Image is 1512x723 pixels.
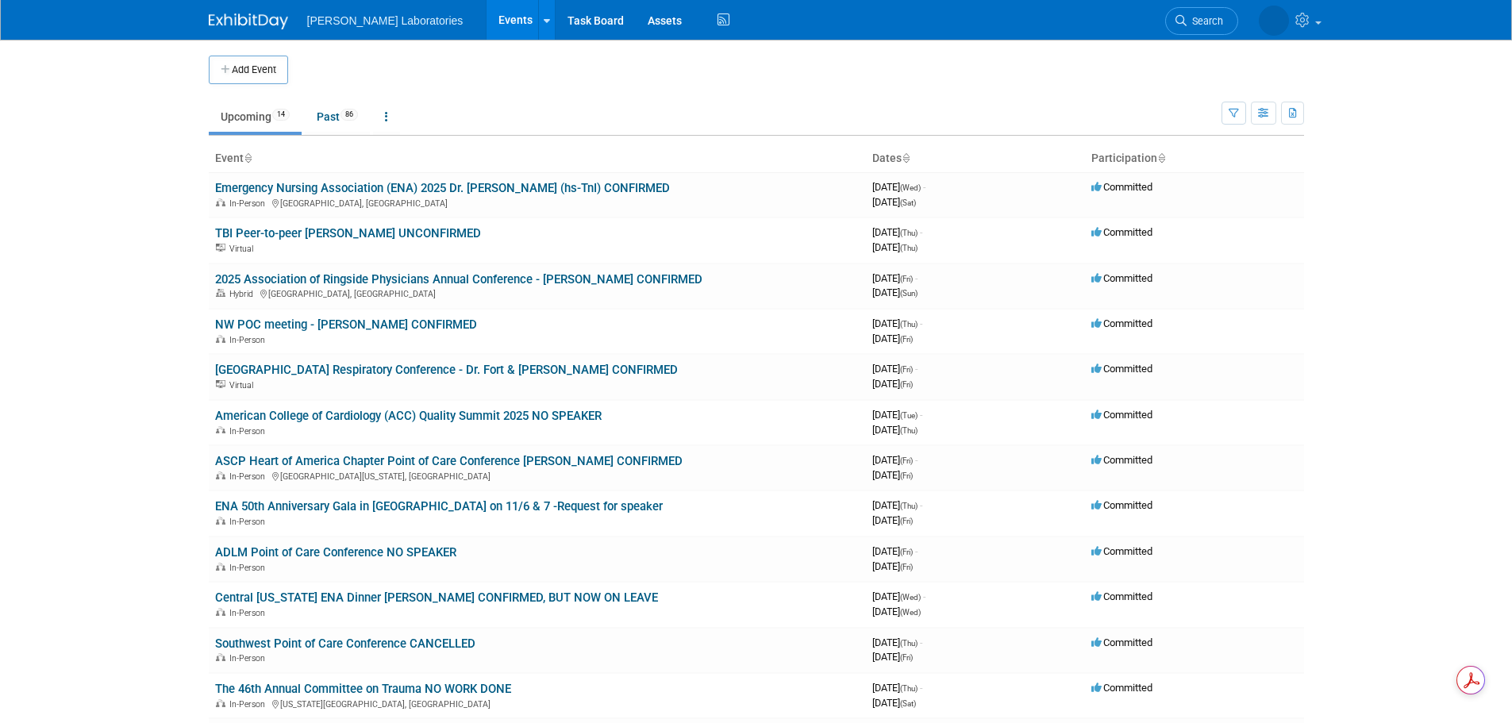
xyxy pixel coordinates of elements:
a: Search [1165,7,1238,35]
span: Committed [1091,545,1152,557]
span: [DATE] [872,409,922,421]
img: In-Person Event [216,471,225,479]
span: [DATE] [872,499,922,511]
a: American College of Cardiology (ACC) Quality Summit 2025 NO SPEAKER [215,409,602,423]
img: In-Person Event [216,563,225,571]
img: ExhibitDay [209,13,288,29]
a: Emergency Nursing Association (ENA) 2025 Dr. [PERSON_NAME] (hs-TnI) CONFIRMED [215,181,670,195]
span: - [920,226,922,238]
a: Central [US_STATE] ENA Dinner [PERSON_NAME] CONFIRMED, BUT NOW ON LEAVE [215,590,658,605]
img: In-Person Event [216,608,225,616]
a: Sort by Event Name [244,152,252,164]
span: [DATE] [872,545,918,557]
span: (Thu) [900,229,918,237]
span: (Thu) [900,426,918,435]
span: (Wed) [900,608,921,617]
span: Committed [1091,590,1152,602]
a: Southwest Point of Care Conference CANCELLED [215,636,475,651]
span: (Fri) [900,548,913,556]
span: [DATE] [872,590,925,602]
span: [DATE] [872,287,918,298]
span: (Fri) [900,365,913,374]
span: (Sat) [900,699,916,708]
span: [DATE] [872,469,913,481]
span: (Sat) [900,198,916,207]
th: Participation [1085,145,1304,172]
span: [DATE] [872,424,918,436]
span: [DATE] [872,636,922,648]
img: In-Person Event [216,517,225,525]
a: TBI Peer-to-peer [PERSON_NAME] UNCONFIRMED [215,226,481,240]
th: Dates [866,145,1085,172]
span: [DATE] [872,651,913,663]
a: Sort by Participation Type [1157,152,1165,164]
span: (Fri) [900,275,913,283]
span: - [920,682,922,694]
img: In-Person Event [216,198,225,206]
span: - [923,590,925,602]
span: In-Person [229,563,270,573]
img: Hybrid Event [216,289,225,297]
span: [DATE] [872,333,913,344]
a: NW POC meeting - [PERSON_NAME] CONFIRMED [215,317,477,332]
span: Committed [1091,409,1152,421]
span: - [915,272,918,284]
a: 2025 Association of Ringside Physicians Annual Conference - [PERSON_NAME] CONFIRMED [215,272,702,287]
span: [DATE] [872,378,913,390]
div: [US_STATE][GEOGRAPHIC_DATA], [GEOGRAPHIC_DATA] [215,697,860,710]
span: Committed [1091,272,1152,284]
span: (Wed) [900,183,921,192]
img: Tisha Davis [1259,6,1289,36]
span: In-Person [229,335,270,345]
span: - [915,545,918,557]
span: 14 [272,109,290,121]
a: Sort by Start Date [902,152,910,164]
span: Committed [1091,181,1152,193]
span: In-Person [229,426,270,436]
span: (Fri) [900,335,913,344]
span: [DATE] [872,272,918,284]
span: [DATE] [872,560,913,572]
span: [DATE] [872,606,921,617]
span: [DATE] [872,363,918,375]
span: [DATE] [872,226,922,238]
span: In-Person [229,517,270,527]
span: Committed [1091,317,1152,329]
span: (Thu) [900,320,918,329]
span: - [915,454,918,466]
div: [GEOGRAPHIC_DATA][US_STATE], [GEOGRAPHIC_DATA] [215,469,860,482]
span: (Fri) [900,456,913,465]
span: - [920,317,922,329]
span: Hybrid [229,289,258,299]
span: (Fri) [900,653,913,662]
span: (Fri) [900,517,913,525]
span: [DATE] [872,241,918,253]
span: In-Person [229,653,270,663]
span: [DATE] [872,181,925,193]
img: Virtual Event [216,244,225,252]
img: In-Person Event [216,335,225,343]
img: In-Person Event [216,699,225,707]
span: 86 [340,109,358,121]
span: (Wed) [900,593,921,602]
span: In-Person [229,198,270,209]
span: (Fri) [900,471,913,480]
a: ASCP Heart of America Chapter Point of Care Conference [PERSON_NAME] CONFIRMED [215,454,683,468]
a: [GEOGRAPHIC_DATA] Respiratory Conference - Dr. Fort & [PERSON_NAME] CONFIRMED [215,363,678,377]
span: - [920,636,922,648]
span: In-Person [229,608,270,618]
span: Committed [1091,226,1152,238]
span: - [923,181,925,193]
span: In-Person [229,471,270,482]
span: [DATE] [872,317,922,329]
span: (Fri) [900,563,913,571]
a: Upcoming14 [209,102,302,132]
span: In-Person [229,699,270,710]
span: (Fri) [900,380,913,389]
a: The 46th Annual Committee on Trauma NO WORK DONE [215,682,511,696]
span: Search [1187,15,1223,27]
div: [GEOGRAPHIC_DATA], [GEOGRAPHIC_DATA] [215,196,860,209]
span: [DATE] [872,454,918,466]
span: - [920,499,922,511]
span: [DATE] [872,196,916,208]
